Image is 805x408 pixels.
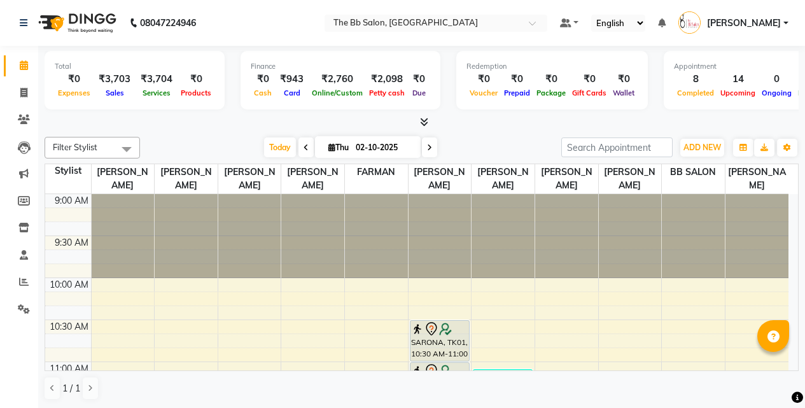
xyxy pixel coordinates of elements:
div: ₹0 [408,72,430,87]
div: ₹0 [178,72,214,87]
div: 0 [759,72,795,87]
div: 10:00 AM [47,278,91,292]
span: Online/Custom [309,88,366,97]
div: ₹0 [569,72,610,87]
span: Sales [102,88,127,97]
span: BB SALON [662,164,725,180]
div: ₹3,703 [94,72,136,87]
span: Package [533,88,569,97]
div: 8 [674,72,717,87]
div: ₹0 [466,72,501,87]
img: logo [32,5,120,41]
span: ADD NEW [683,143,721,152]
span: [PERSON_NAME] [599,164,662,193]
img: Ujjwal Bisht [678,11,701,34]
span: Prepaid [501,88,533,97]
span: 1 / 1 [62,382,80,395]
input: 2025-10-02 [352,138,416,157]
span: [PERSON_NAME] [92,164,155,193]
div: Total [55,61,214,72]
div: Redemption [466,61,638,72]
span: [PERSON_NAME] [707,17,781,30]
span: Filter Stylist [53,142,97,152]
div: SARONA, TK01, 10:30 AM-11:00 AM, FULL LEGS - RICA WAX [410,321,469,361]
div: ₹2,098 [366,72,408,87]
span: Services [139,88,174,97]
div: 11:00 AM [47,362,91,376]
div: 9:00 AM [52,194,91,208]
span: [PERSON_NAME] [281,164,344,193]
span: Card [281,88,304,97]
span: Petty cash [366,88,408,97]
input: Search Appointment [561,137,673,157]
div: Stylist [45,164,91,178]
div: ₹0 [501,72,533,87]
div: ₹0 [251,72,275,87]
span: [PERSON_NAME] [472,164,535,193]
span: FARMAN [345,164,408,180]
div: ₹0 [55,72,94,87]
span: Upcoming [717,88,759,97]
div: 14 [717,72,759,87]
button: ADD NEW [680,139,724,157]
div: ₹0 [533,72,569,87]
span: Ongoing [759,88,795,97]
iframe: chat widget [752,357,792,395]
span: Expenses [55,88,94,97]
span: Voucher [466,88,501,97]
span: Products [178,88,214,97]
span: [PERSON_NAME] [218,164,281,193]
div: ₹2,760 [309,72,366,87]
div: Finance [251,61,430,72]
b: 08047224946 [140,5,196,41]
div: 10:30 AM [47,320,91,334]
span: Cash [251,88,275,97]
span: Wallet [610,88,638,97]
span: [PERSON_NAME] [409,164,472,193]
span: Thu [325,143,352,152]
div: 9:30 AM [52,236,91,250]
span: Gift Cards [569,88,610,97]
div: ₹943 [275,72,309,87]
span: Due [409,88,429,97]
span: [PERSON_NAME] [725,164,788,193]
span: [PERSON_NAME] [155,164,218,193]
span: Today [264,137,296,157]
div: SARONA, TK01, 11:00 AM-11:30 AM, FULL ARM - RICA WAX [410,363,469,403]
span: Completed [674,88,717,97]
span: [PERSON_NAME] [535,164,598,193]
div: ₹0 [610,72,638,87]
div: ₹3,704 [136,72,178,87]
